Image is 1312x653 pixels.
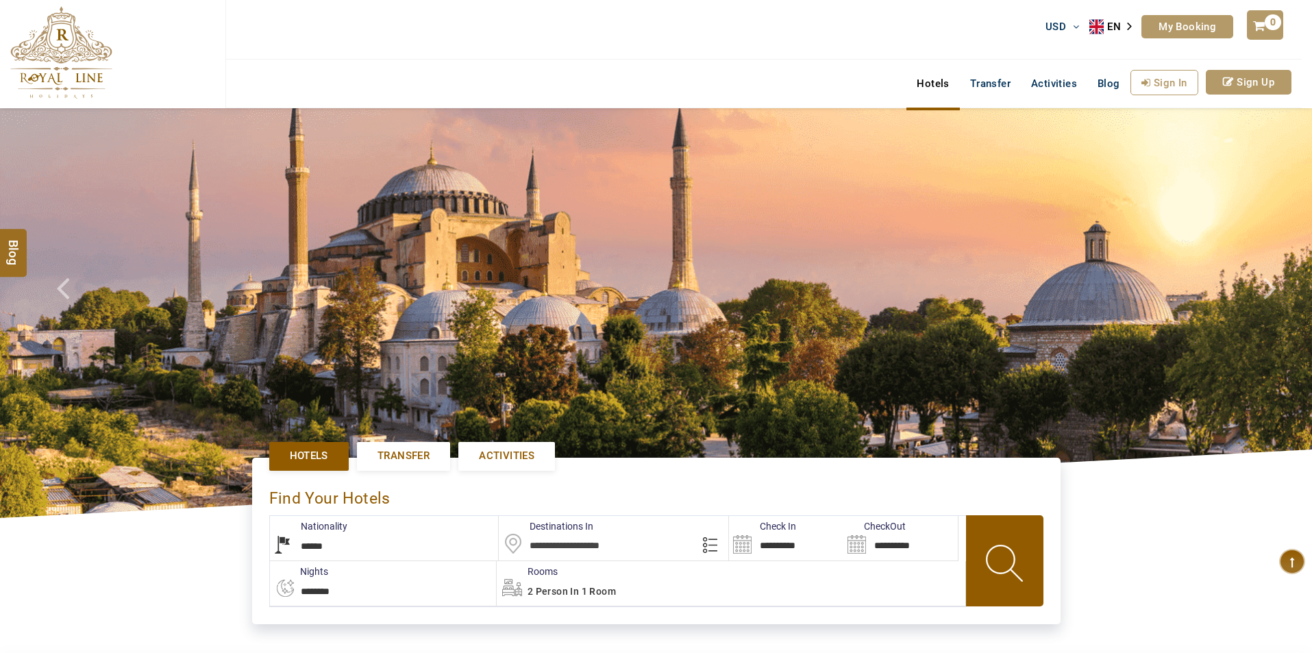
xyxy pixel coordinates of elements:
[1089,16,1141,37] aside: Language selected: English
[269,442,349,470] a: Hotels
[1021,70,1087,97] a: Activities
[528,586,616,597] span: 2 Person in 1 Room
[729,516,843,560] input: Search
[960,70,1021,97] a: Transfer
[497,565,558,578] label: Rooms
[290,449,328,463] span: Hotels
[269,475,1043,515] div: Find Your Hotels
[1246,108,1312,518] a: Check next image
[1087,70,1130,97] a: Blog
[377,449,430,463] span: Transfer
[729,519,796,533] label: Check In
[1098,77,1120,90] span: Blog
[1265,14,1281,30] span: 0
[1089,16,1141,37] a: EN
[499,519,593,533] label: Destinations In
[1206,70,1291,95] a: Sign Up
[39,108,105,518] a: Check next prev
[1130,70,1198,95] a: Sign In
[1045,21,1066,33] span: USD
[270,519,347,533] label: Nationality
[5,239,23,251] span: Blog
[10,6,112,99] img: The Royal Line Holidays
[357,442,450,470] a: Transfer
[1247,10,1283,40] a: 0
[458,442,555,470] a: Activities
[269,565,328,578] label: nights
[843,519,906,533] label: CheckOut
[1089,16,1141,37] div: Language
[843,516,958,560] input: Search
[906,70,959,97] a: Hotels
[479,449,534,463] span: Activities
[1141,15,1233,38] a: My Booking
